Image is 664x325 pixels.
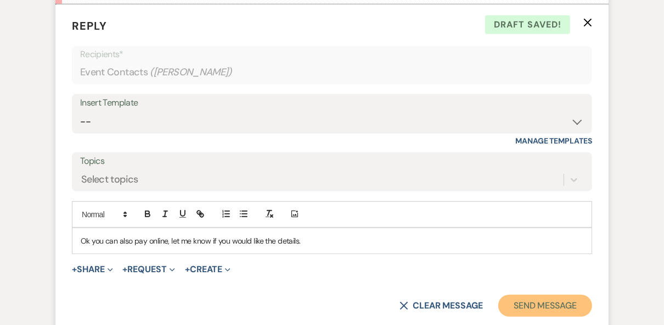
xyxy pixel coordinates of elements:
button: Share [72,265,113,274]
button: Create [185,265,230,274]
p: Recipients* [80,47,584,62]
p: Ok you can also pay online, let me know if you would like the details. [81,235,583,247]
span: Reply [72,19,107,33]
span: + [72,265,77,274]
span: + [185,265,190,274]
button: Clear message [399,301,483,310]
button: Send Message [498,295,592,317]
button: Request [123,265,175,274]
label: Topics [80,153,584,169]
div: Event Contacts [80,62,584,83]
div: Select topics [81,172,138,187]
div: Insert Template [80,95,584,111]
span: Draft saved! [485,15,570,34]
a: Manage Templates [515,136,592,146]
span: ( [PERSON_NAME] ) [150,65,232,80]
span: + [123,265,128,274]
